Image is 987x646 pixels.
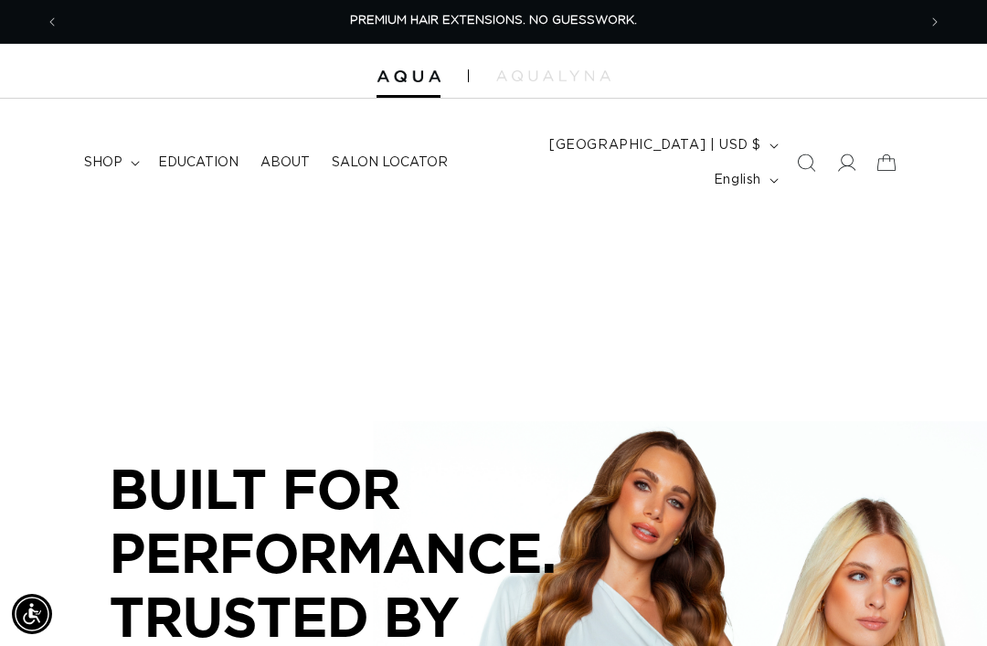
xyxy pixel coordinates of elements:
span: About [260,154,310,171]
summary: shop [73,143,147,182]
span: Education [158,154,239,171]
summary: Search [786,143,826,183]
a: About [249,143,321,182]
span: shop [84,154,122,171]
span: PREMIUM HAIR EXTENSIONS. NO GUESSWORK. [350,15,637,26]
span: English [714,171,761,190]
button: Next announcement [915,5,955,39]
span: Salon Locator [332,154,448,171]
img: Aqua Hair Extensions [377,70,440,83]
button: English [703,163,786,197]
a: Education [147,143,249,182]
span: [GEOGRAPHIC_DATA] | USD $ [549,136,761,155]
button: Previous announcement [32,5,72,39]
button: [GEOGRAPHIC_DATA] | USD $ [538,128,786,163]
img: aqualyna.com [496,70,610,81]
a: Salon Locator [321,143,459,182]
div: Accessibility Menu [12,594,52,634]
